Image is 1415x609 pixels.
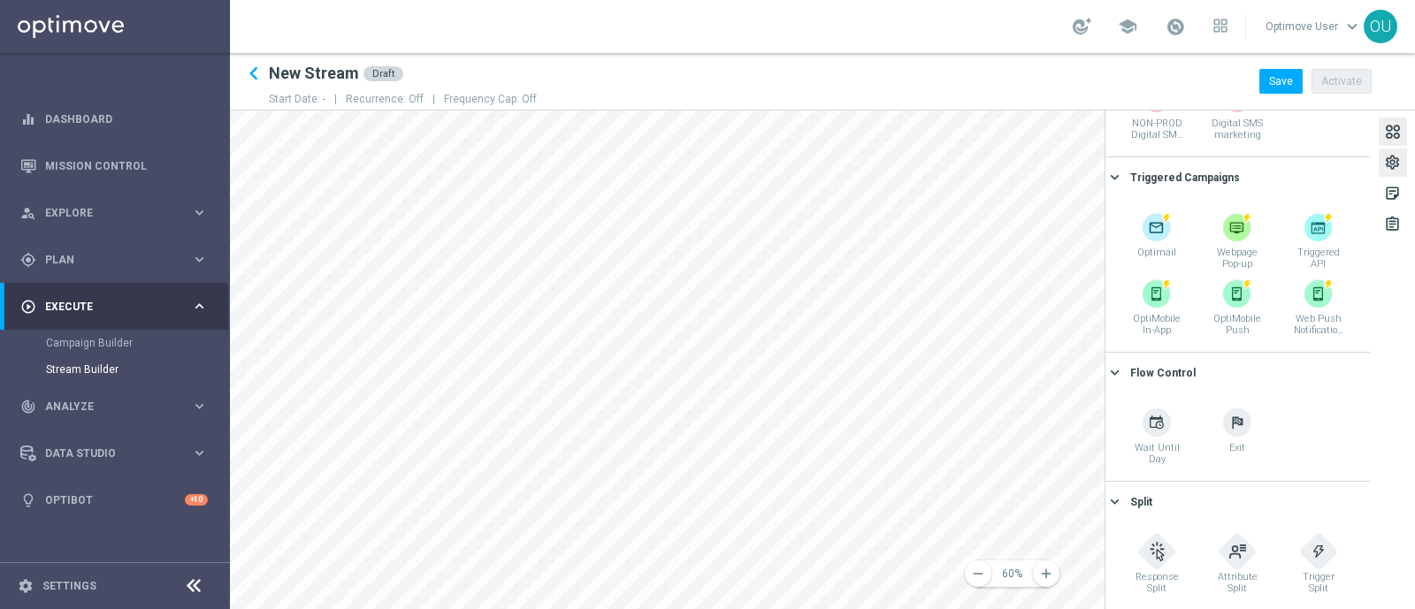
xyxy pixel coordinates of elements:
p: Attribute Split [1211,571,1264,594]
span: Triggered Campaigns [1130,171,1240,184]
i: lightbulb [20,492,36,508]
div: Triggered API [1281,210,1357,272]
i: keyboard_arrow_right [1106,364,1123,381]
button: lightbulb Optibot +10 [19,493,209,507]
div: Exit [1199,406,1275,468]
p: OptiMobile In-App [1130,313,1183,336]
div: Explore [20,205,191,221]
span: | [424,93,444,105]
p: NON-PROD Digital SMS marketing [1130,118,1183,141]
img: attribute.svg [1229,544,1245,558]
p: Exit [1211,442,1264,465]
div: NON-PROD Digital SMS marketing [1119,81,1195,143]
span: Explore [45,208,191,218]
i: keyboard_arrow_right [191,398,208,415]
i: settings [18,578,34,594]
div: assignment [1384,216,1401,239]
a: Settings [42,581,96,591]
div: Data Studio [20,445,191,461]
div: settings [1384,154,1401,177]
div: Triggered Campaigns [1130,170,1240,186]
button: Triggered Campaigns keyboard_arrow_right [1110,166,1361,188]
i: keyboard_arrow_right [191,204,208,221]
div: Campaign Builder [46,330,228,356]
button: 60% [976,560,1047,587]
button: Data Studio keyboard_arrow_right [19,446,209,461]
div: Response Split [1119,535,1195,597]
div: Wait Until Day [1119,406,1195,468]
p: Digital SMS marketing [1211,118,1264,141]
a: Campaign Builder [46,336,184,350]
p: Response Split [1130,571,1183,594]
a: Stream Builder [46,362,184,377]
i: keyboard_arrow_right [191,251,208,268]
div: Webpage Pop-up [1199,210,1275,272]
div: Analyze [20,399,191,415]
i: person_search [20,205,36,221]
span: Split [1130,496,1152,508]
img: calendar-clock.svg [1143,408,1171,437]
button: play_circle_outline Execute keyboard_arrow_right [19,300,209,314]
span: Data Studio [45,448,191,459]
i: keyboard_arrow_right [191,445,208,461]
p: Triggered API [1292,247,1345,270]
button: Activate [1312,69,1372,94]
div: sticky_note_2 [1384,185,1401,208]
div: Plan [20,252,191,268]
i: gps_fixed [20,252,36,268]
p: Frequency Cap: Off [444,92,537,106]
i: keyboard_arrow_left [241,60,267,87]
p: Web Push Notifications [1292,313,1345,336]
div: Flow Control [1130,365,1196,381]
a: Optibot [45,476,185,523]
div: track_changes Analyze keyboard_arrow_right [19,400,209,414]
a: Mission Control [45,142,208,189]
div: Web Push Notifications [1281,277,1357,339]
div: Trigger Split [1281,535,1357,597]
img: flag-checkered.svg [1223,408,1251,437]
i: keyboard_arrow_right [1106,169,1123,186]
button: Mission Control [19,159,209,173]
button: equalizer Dashboard [19,112,209,126]
i: track_changes [20,399,36,415]
p: OptiMobile Push [1211,313,1264,336]
span: school [1118,17,1137,36]
button: Flow Control keyboard_arrow_right [1110,362,1361,384]
p: Wait Until Day [1130,442,1183,465]
div: Dashboard [20,95,208,142]
div: OptiMobile Push [1199,277,1275,339]
div: Digital SMS marketing [1199,81,1275,143]
i: keyboard_arrow_right [1106,493,1123,510]
button: person_search Explore keyboard_arrow_right [19,206,209,220]
div: Execute [20,299,191,315]
i: add [1038,566,1054,582]
div: Split [1130,494,1152,510]
p: Trigger Split [1292,571,1345,594]
span: Plan [45,255,191,265]
div: +10 [185,494,208,506]
i: remove [970,566,986,582]
i: keyboard_arrow_right [191,298,208,315]
p: Optimail [1130,247,1183,270]
button: gps_fixed Plan keyboard_arrow_right [19,253,209,267]
i: equalizer [20,111,36,127]
button: add [1033,560,1059,587]
div: OptiMobile In-App [1119,277,1195,339]
i: play_circle_outline [20,299,36,315]
div: Attribute Split [1199,535,1275,597]
a: Dashboard [45,95,208,142]
div: OU [1364,10,1397,43]
img: cursor-default-click-outline.svg [1148,542,1166,560]
div: Optimail [1119,210,1195,272]
span: Analyze [45,401,191,412]
button: Split keyboard_arrow_right [1110,491,1361,513]
div: Stream Builder [46,356,228,383]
